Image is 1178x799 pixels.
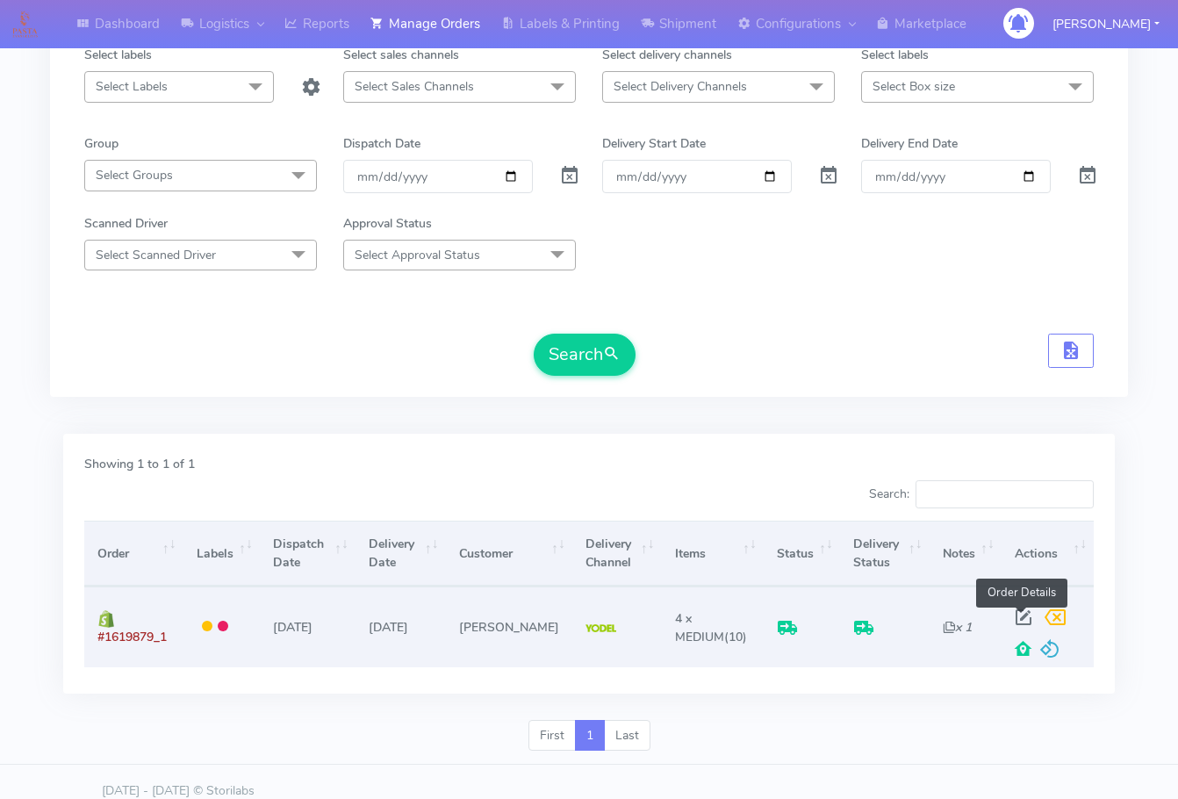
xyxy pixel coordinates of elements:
span: (10) [675,610,747,645]
th: Dispatch Date: activate to sort column ascending [260,521,356,587]
span: #1619879_1 [97,629,167,645]
label: Select labels [84,46,152,64]
a: 1 [575,720,605,752]
label: Delivery Start Date [602,134,706,153]
label: Showing 1 to 1 of 1 [84,455,195,473]
th: Labels: activate to sort column ascending [183,521,260,587]
label: Select labels [861,46,929,64]
input: Search: [916,480,1094,508]
th: Delivery Status: activate to sort column ascending [840,521,930,587]
img: Yodel [585,624,616,633]
th: Status: activate to sort column ascending [764,521,840,587]
label: Select sales channels [343,46,459,64]
button: [PERSON_NAME] [1039,6,1173,42]
label: Dispatch Date [343,134,420,153]
span: Select Groups [96,167,173,184]
label: Search: [869,480,1094,508]
span: 4 x MEDIUM [675,610,724,645]
span: Select Delivery Channels [614,78,747,95]
th: Customer: activate to sort column ascending [445,521,571,587]
th: Delivery Date: activate to sort column ascending [356,521,446,587]
button: Search [534,334,636,376]
span: Select Labels [96,78,168,95]
td: [PERSON_NAME] [445,587,571,666]
span: Select Approval Status [355,247,480,263]
img: shopify.png [97,610,115,628]
th: Delivery Channel: activate to sort column ascending [572,521,662,587]
td: [DATE] [356,587,446,666]
th: Notes: activate to sort column ascending [930,521,1002,587]
label: Select delivery channels [602,46,732,64]
th: Order: activate to sort column ascending [84,521,183,587]
label: Approval Status [343,214,432,233]
i: x 1 [943,619,972,636]
span: Select Box size [873,78,955,95]
td: [DATE] [260,587,356,666]
span: Select Sales Channels [355,78,474,95]
label: Scanned Driver [84,214,168,233]
th: Actions: activate to sort column ascending [1002,521,1094,587]
label: Delivery End Date [861,134,958,153]
th: Items: activate to sort column ascending [662,521,764,587]
span: Select Scanned Driver [96,247,216,263]
label: Group [84,134,119,153]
